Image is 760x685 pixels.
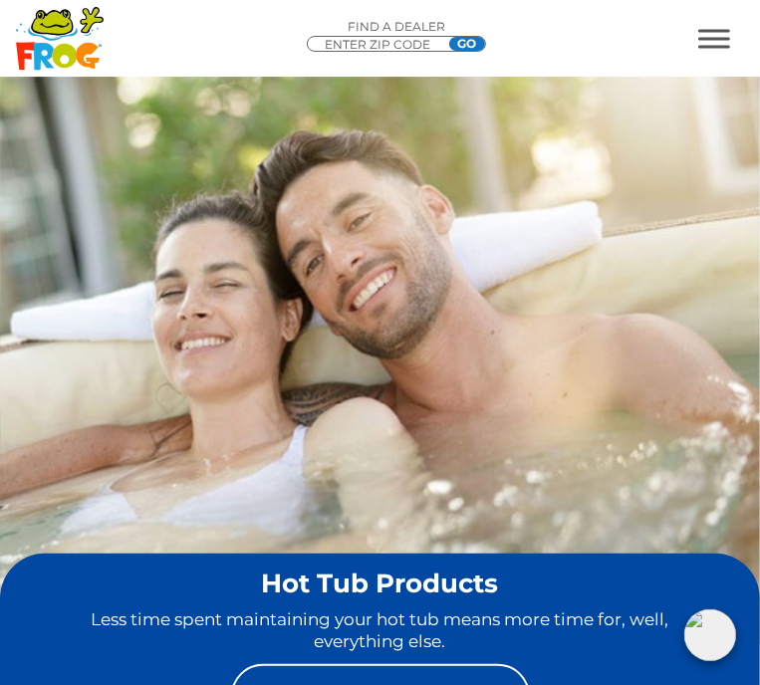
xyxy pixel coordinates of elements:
[684,609,736,661] img: openIcon
[312,217,690,615] iframe: Thrio Integration Page
[323,37,442,53] input: Zip Code Form
[54,570,706,598] h2: Hot Tub Products
[54,608,706,652] p: Less time spent maintaining your hot tub means more time for, well, everything else.
[449,37,485,51] input: GO
[698,29,730,48] button: MENU
[307,18,486,36] p: Find A Dealer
